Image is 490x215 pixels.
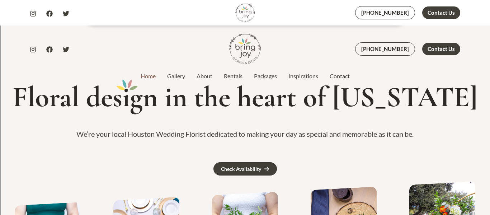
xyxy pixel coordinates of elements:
a: Contact [324,72,355,80]
a: Instagram [30,46,36,53]
a: Home [135,72,161,80]
a: Packages [248,72,283,80]
a: About [191,72,218,80]
a: Facebook [46,46,53,53]
a: [PHONE_NUMBER] [355,6,415,19]
a: Contact Us [422,6,460,19]
a: Inspirations [283,72,324,80]
a: Contact Us [422,43,460,55]
a: Instagram [30,10,36,17]
img: Bring Joy [229,33,261,65]
nav: Site Navigation [135,71,355,81]
a: Rentals [218,72,248,80]
a: Twitter [63,10,69,17]
h1: Floral des gn in the heart of [US_STATE] [9,81,481,113]
a: Gallery [161,72,191,80]
mark: i [122,81,130,113]
a: Facebook [46,10,53,17]
a: Twitter [63,46,69,53]
img: Bring Joy [235,3,255,23]
a: [PHONE_NUMBER] [355,42,415,56]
